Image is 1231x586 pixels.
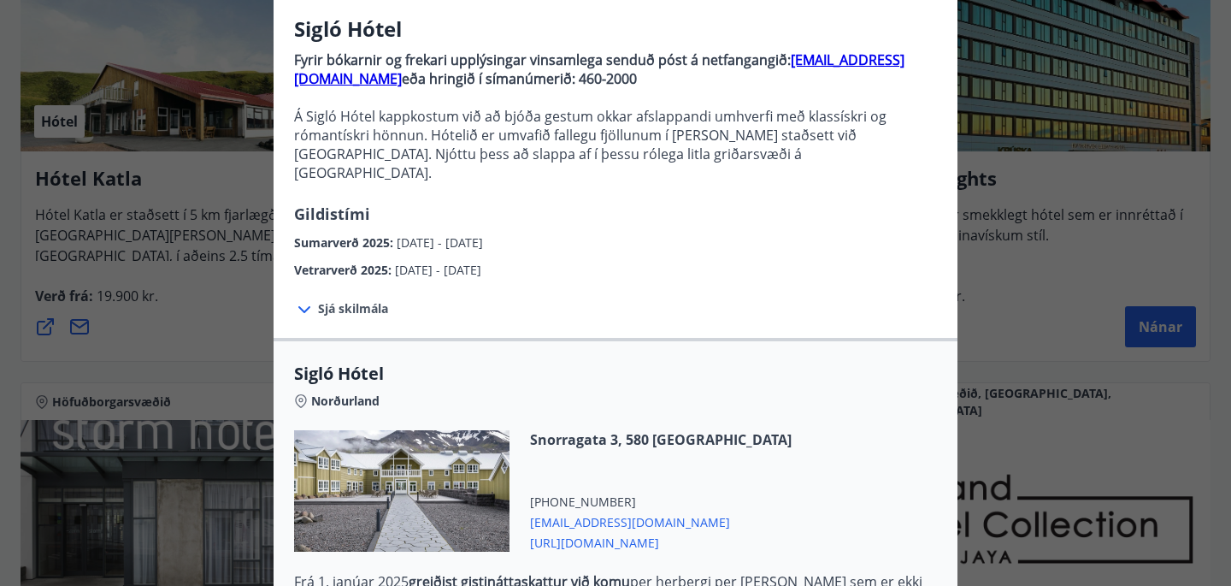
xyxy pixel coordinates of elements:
span: Sumarverð 2025 : [294,234,397,251]
span: Sjá skilmála [318,300,388,317]
span: Norðurland [311,393,380,410]
h3: Sigló Hótel [294,15,937,44]
span: Vetrarverð 2025 : [294,262,395,278]
strong: eða hringið í símanúmerið: 460-2000 [402,69,637,88]
span: Snorragata 3, 580 [GEOGRAPHIC_DATA] [530,430,792,449]
span: Gildistími [294,204,370,224]
span: [DATE] - [DATE] [395,262,481,278]
span: [DATE] - [DATE] [397,234,483,251]
span: Sigló Hótel [294,362,937,386]
p: Á Sigló Hótel kappkostum við að bjóða gestum okkar afslappandi umhverfi með klassískri og rómantí... [294,107,937,182]
strong: Fyrir bókarnir og frekari upplýsingar vinsamlega senduð póst á netfangangið: [294,50,791,69]
a: [EMAIL_ADDRESS][DOMAIN_NAME] [294,50,904,88]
